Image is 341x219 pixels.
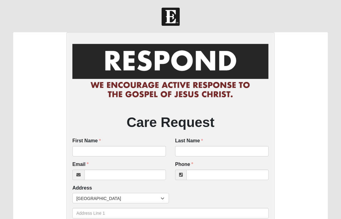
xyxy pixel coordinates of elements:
[72,38,269,104] img: RespondCardHeader.png
[72,114,269,130] h2: Care Request
[72,208,269,218] input: Address Line 1
[72,137,101,144] label: First Name
[162,8,180,26] img: Church of Eleven22 Logo
[72,185,92,192] label: Address
[76,193,161,204] span: [GEOGRAPHIC_DATA]
[175,161,193,168] label: Phone
[72,161,89,168] label: Email
[175,137,203,144] label: Last Name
